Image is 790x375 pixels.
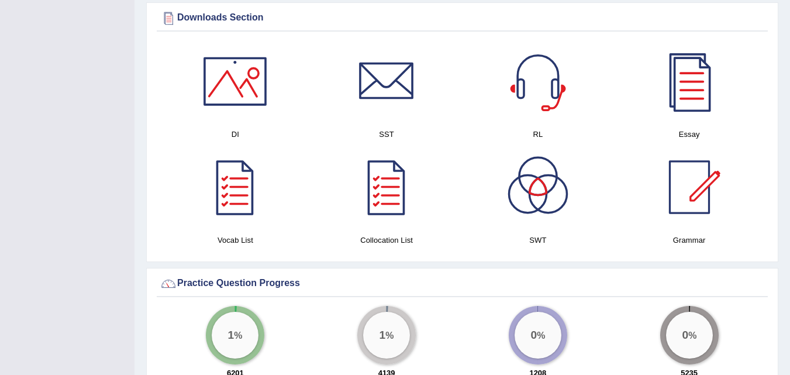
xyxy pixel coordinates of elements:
[317,128,457,140] h4: SST
[682,328,688,341] big: 0
[160,9,765,27] div: Downloads Section
[212,312,258,359] div: %
[165,128,305,140] h4: DI
[380,328,386,341] big: 1
[530,328,537,341] big: 0
[468,128,608,140] h4: RL
[160,275,765,293] div: Practice Question Progress
[317,234,457,246] h4: Collocation List
[165,234,305,246] h4: Vocab List
[666,312,713,359] div: %
[619,234,759,246] h4: Grammar
[619,128,759,140] h4: Essay
[228,328,234,341] big: 1
[363,312,410,359] div: %
[515,312,561,359] div: %
[468,234,608,246] h4: SWT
